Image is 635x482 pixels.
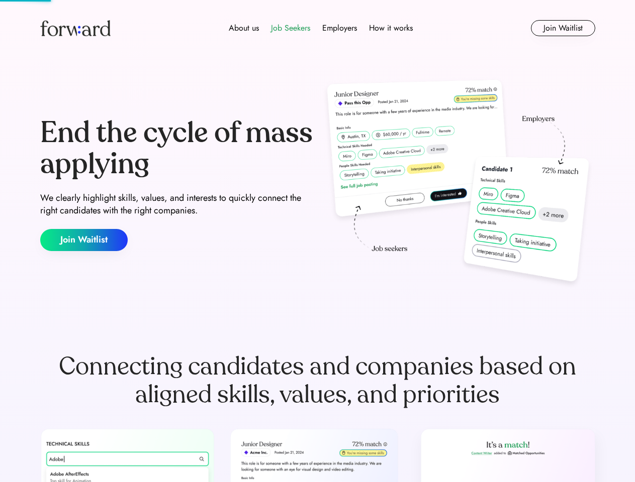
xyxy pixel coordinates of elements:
[40,229,128,251] button: Join Waitlist
[40,192,314,217] div: We clearly highlight skills, values, and interests to quickly connect the right candidates with t...
[229,22,259,34] div: About us
[40,352,595,409] div: Connecting candidates and companies based on aligned skills, values, and priorities
[369,22,413,34] div: How it works
[322,76,595,292] img: hero-image.png
[271,22,310,34] div: Job Seekers
[322,22,357,34] div: Employers
[531,20,595,36] button: Join Waitlist
[40,117,314,179] div: End the cycle of mass applying
[40,20,111,36] img: Forward logo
